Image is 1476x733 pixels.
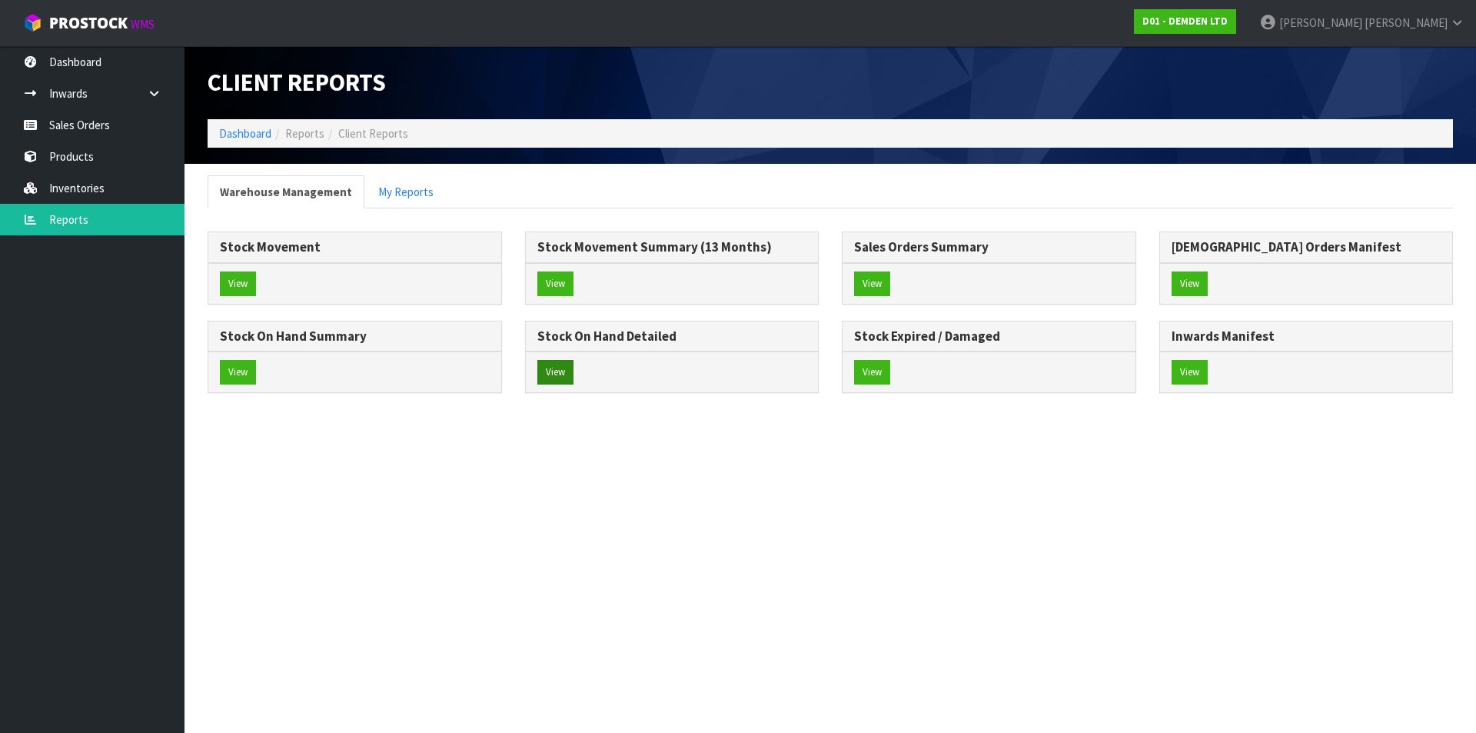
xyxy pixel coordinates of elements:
button: View [1172,272,1208,296]
img: cube-alt.png [23,13,42,32]
button: View [537,360,573,385]
a: Warehouse Management [208,175,364,208]
a: Dashboard [219,126,271,141]
span: ProStock [49,13,128,33]
button: View [537,272,573,296]
h3: Inwards Manifest [1172,329,1441,344]
button: View [220,360,256,385]
small: WMS [131,17,155,32]
span: Reports [285,126,324,141]
h3: Stock Movement Summary (13 Months) [537,240,807,255]
h3: Stock Expired / Damaged [854,329,1124,344]
button: View [220,272,256,296]
span: [PERSON_NAME] [1279,15,1362,30]
strong: D01 - DEMDEN LTD [1142,15,1228,28]
h3: Sales Orders Summary [854,240,1124,255]
h3: Stock On Hand Summary [220,329,490,344]
span: Client Reports [208,67,386,98]
h3: Stock Movement [220,240,490,255]
a: My Reports [366,175,446,208]
span: Client Reports [338,126,408,141]
span: [PERSON_NAME] [1365,15,1448,30]
button: View [854,272,890,296]
button: View [1172,360,1208,385]
h3: [DEMOGRAPHIC_DATA] Orders Manifest [1172,240,1441,255]
h3: Stock On Hand Detailed [537,329,807,344]
button: View [854,360,890,385]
